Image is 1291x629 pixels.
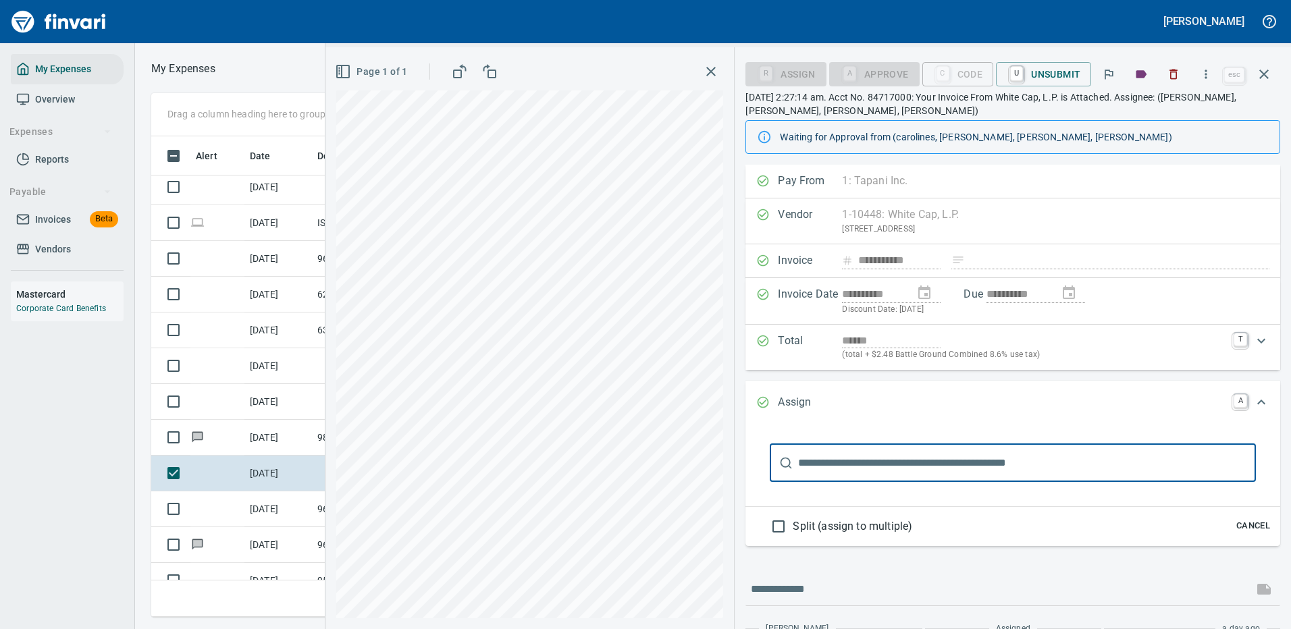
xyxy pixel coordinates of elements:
span: Description [317,148,386,164]
p: My Expenses [151,61,215,77]
td: [DATE] [244,456,312,491]
td: 624011 [312,277,433,312]
span: Split (assign to multiple) [793,518,912,535]
a: esc [1224,67,1244,82]
a: My Expenses [11,54,124,84]
span: Page 1 of 1 [338,63,407,80]
span: Date [250,148,288,164]
p: (total + $2.48 Battle Ground Combined 8.6% use tax) [842,348,1226,362]
span: Invoices [35,211,71,228]
span: Description [317,148,368,164]
td: [DATE] [244,205,312,241]
p: Total [778,333,842,362]
td: [DATE] [244,384,312,420]
a: A [1234,394,1247,408]
span: Has messages [190,540,205,549]
span: Online transaction [190,218,205,227]
div: Expand [745,325,1280,370]
td: 96259.5220050 [312,527,433,563]
span: Vendors [35,241,71,258]
a: Corporate Card Benefits [16,304,106,313]
span: Alert [196,148,217,164]
td: [DATE] [244,169,312,205]
h6: Mastercard [16,287,124,302]
p: Drag a column heading here to group the table [167,107,365,121]
nav: breadcrumb [151,61,215,77]
a: T [1234,333,1247,346]
div: Waiting for Approval from (carolines, [PERSON_NAME], [PERSON_NAME], [PERSON_NAME]) [780,125,1269,149]
button: More [1191,59,1221,89]
span: Unsubmit [1007,63,1080,86]
span: Date [250,148,271,164]
button: Flag [1094,59,1124,89]
h5: [PERSON_NAME] [1163,14,1244,28]
td: [DATE] [244,241,312,277]
button: Expenses [4,119,117,144]
button: Discard [1159,59,1188,89]
span: Beta [90,211,118,227]
td: [DATE] [244,527,312,563]
a: U [1010,66,1023,81]
span: This records your message into the invoice and notifies anyone mentioned [1248,573,1280,605]
td: 95812.5220256 [312,563,433,599]
div: Expand [745,381,1280,425]
button: UUnsubmit [996,62,1091,86]
span: My Expenses [35,61,91,78]
span: Cancel [1235,518,1271,534]
td: 98014 [312,420,433,456]
td: 96315.3750010 [312,241,433,277]
span: Reports [35,151,69,168]
td: 96216.52200258 [312,491,433,527]
a: Reports [11,144,124,175]
a: InvoicesBeta [11,204,124,235]
button: [PERSON_NAME] [1160,11,1248,32]
span: Overview [35,91,75,108]
td: ISSPRO Inc [GEOGRAPHIC_DATA] OR [312,205,433,241]
span: Alert [196,148,235,164]
span: Payable [9,184,111,200]
td: [DATE] [244,312,312,348]
span: Expenses [9,124,111,140]
td: [DATE] [244,348,312,384]
div: Assign [745,67,826,79]
button: Cancel [1232,516,1275,537]
td: [DATE] [244,277,312,312]
button: Labels [1126,59,1156,89]
td: 633033 [312,312,433,348]
button: Payable [4,180,117,204]
span: Close invoice [1221,58,1280,90]
img: Finvari [8,5,109,38]
button: Page 1 of 1 [332,59,413,84]
p: [DATE] 2:27:14 am. Acct No. 84717000: Your Invoice From White Cap, L.P. is Attached. Assignee: ([... [745,90,1280,117]
a: Vendors [11,234,124,265]
div: Code [922,67,994,79]
div: Expand [745,425,1280,546]
div: Coding Required [829,67,920,79]
span: Has messages [190,433,205,441]
td: [DATE] [244,420,312,456]
p: Assign [778,394,842,412]
td: [DATE] [244,563,312,599]
a: Overview [11,84,124,115]
td: [DATE] [244,491,312,527]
